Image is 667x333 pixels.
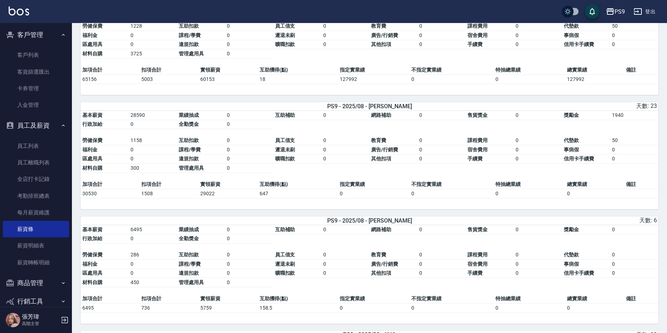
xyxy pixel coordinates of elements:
span: 曠職扣款 [275,270,295,276]
span: 宿舍費用 [467,147,488,152]
td: 28590 [129,111,177,120]
span: 信用卡手續費 [564,41,594,47]
span: 課程費用 [467,252,488,257]
span: 管理處用具 [179,279,204,285]
td: 30530 [81,189,140,198]
span: 網路補助 [371,112,391,118]
a: 卡券管理 [3,80,69,97]
td: 0 [610,31,658,40]
img: Logo [9,6,29,15]
td: 50 [610,22,658,31]
td: 0 [417,260,466,269]
td: 0 [514,269,562,278]
span: 信用卡手續費 [564,156,594,161]
td: 總實業績 [565,180,624,189]
td: 0 [514,250,562,260]
div: 天數: 6 [467,217,657,224]
td: 50 [610,136,658,145]
td: 加項合計 [81,65,140,75]
span: PS9 - 2025/08 - [PERSON_NAME] [327,217,412,224]
td: 0 [225,136,273,145]
a: 考勤排班總表 [3,188,69,204]
td: 18 [258,74,338,84]
td: 0 [129,145,177,155]
td: 0 [417,269,466,278]
td: 不指定實業績 [410,294,494,304]
span: 信用卡手續費 [564,270,594,276]
span: 代墊款 [564,23,579,29]
td: 扣項合計 [140,65,198,75]
span: 事病假 [564,32,579,38]
span: 福利金 [82,32,97,38]
span: 員工借支 [275,252,295,257]
a: 入金管理 [3,97,69,113]
td: 特抽總業績 [494,65,565,75]
td: 加項合計 [81,180,140,189]
span: 材料自購 [82,279,102,285]
td: 0 [514,260,562,269]
td: 0 [225,225,273,234]
td: 0 [129,31,177,40]
td: 0 [321,22,370,31]
td: 0 [338,303,410,313]
button: 行銷工具 [3,292,69,311]
span: 管理處用具 [179,165,204,171]
td: 0 [610,269,658,278]
span: 基本薪資 [82,112,102,118]
button: 客戶管理 [3,26,69,44]
span: 材料自購 [82,51,102,56]
td: 0 [610,250,658,260]
span: 手續費 [467,41,483,47]
span: 課程費用 [467,137,488,143]
td: 0 [514,145,562,155]
td: 0 [494,303,565,313]
span: 區處用具 [82,41,102,47]
td: 0 [225,49,273,59]
span: 課程費用 [467,23,488,29]
span: 行政加給 [82,236,102,241]
span: 事病假 [564,147,579,152]
td: 0 [321,154,370,164]
td: 300 [129,164,177,173]
span: 課程/學費 [179,147,201,152]
td: 0 [225,40,273,49]
td: 0 [225,145,273,155]
span: 互助扣款 [179,137,199,143]
td: 736 [140,303,198,313]
td: 總實業績 [565,65,624,75]
td: 0 [321,40,370,49]
td: 5003 [140,74,198,84]
span: 代墊款 [564,252,579,257]
span: 區處用具 [82,156,102,161]
span: 其他扣項 [371,156,391,161]
td: 加項合計 [81,294,140,304]
a: 客戶列表 [3,47,69,63]
span: 廣告/行銷費 [371,32,398,38]
td: 0 [129,269,177,278]
td: 0 [514,111,562,120]
td: 450 [129,278,177,287]
td: 0 [514,136,562,145]
span: 事病假 [564,261,579,267]
td: 0 [321,225,370,234]
td: 0 [321,136,370,145]
td: 0 [225,269,273,278]
td: 0 [225,111,273,120]
td: 0 [225,120,273,129]
a: 員工列表 [3,138,69,154]
td: 0 [225,234,273,243]
td: 5759 [198,303,257,313]
span: 網路補助 [371,227,391,232]
td: 0 [129,154,177,164]
span: 互助補助 [275,112,295,118]
span: 遲退未刷 [275,32,295,38]
td: 實領薪資 [198,65,257,75]
button: 員工及薪資 [3,116,69,135]
span: 基本薪資 [82,227,102,232]
a: 全店打卡記錄 [3,171,69,187]
span: 課程/學費 [179,261,201,267]
span: 管理處用具 [179,51,204,56]
span: 售貨獎金 [467,112,488,118]
td: 0 [514,22,562,31]
span: 廣告/行銷費 [371,261,398,267]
